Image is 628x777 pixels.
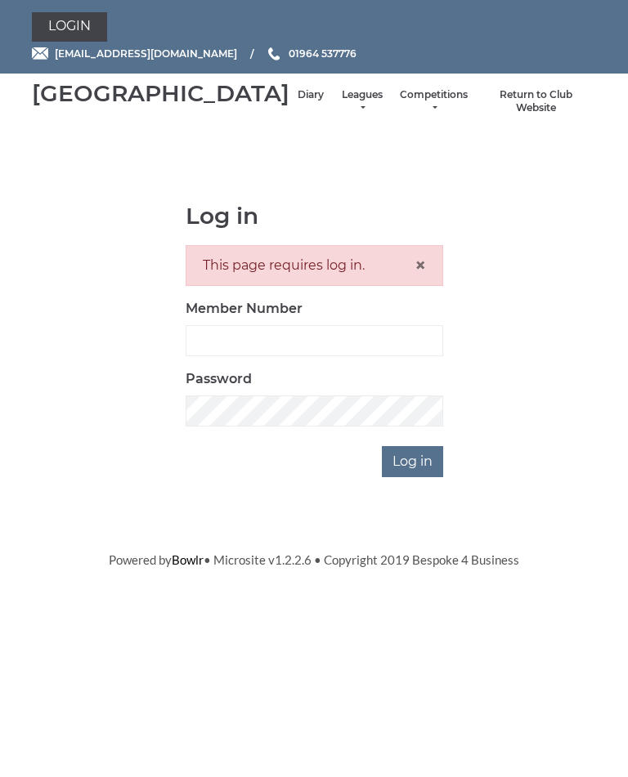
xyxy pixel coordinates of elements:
[172,552,204,567] a: Bowlr
[186,203,443,229] h1: Log in
[186,369,252,389] label: Password
[415,256,426,275] button: Close
[382,446,443,477] input: Log in
[186,299,303,319] label: Member Number
[415,253,426,277] span: ×
[268,47,280,60] img: Phone us
[32,47,48,60] img: Email
[186,245,443,286] div: This page requires log in.
[109,552,519,567] span: Powered by • Microsite v1.2.2.6 • Copyright 2019 Bespoke 4 Business
[298,88,324,102] a: Diary
[289,47,357,60] span: 01964 537776
[340,88,384,115] a: Leagues
[32,46,237,61] a: Email [EMAIL_ADDRESS][DOMAIN_NAME]
[400,88,468,115] a: Competitions
[32,81,289,106] div: [GEOGRAPHIC_DATA]
[32,12,107,42] a: Login
[55,47,237,60] span: [EMAIL_ADDRESS][DOMAIN_NAME]
[266,46,357,61] a: Phone us 01964 537776
[484,88,588,115] a: Return to Club Website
